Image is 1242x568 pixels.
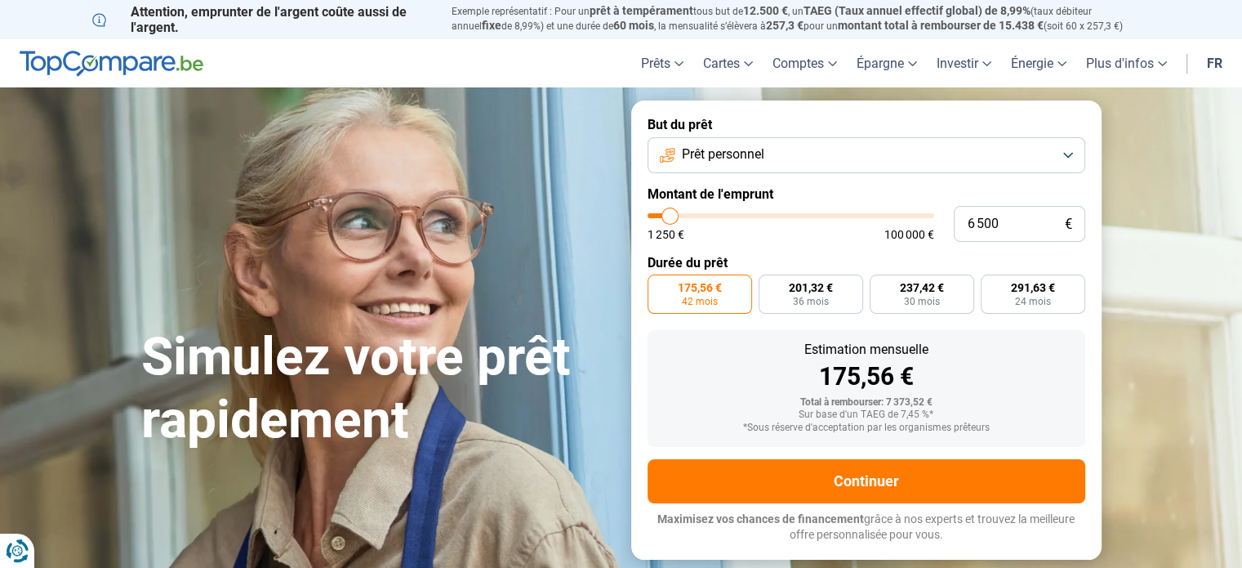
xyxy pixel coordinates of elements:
span: 42 mois [682,297,718,306]
span: 175,56 € [678,282,722,293]
span: 100 000 € [884,229,934,240]
label: Durée du prêt [648,255,1085,271]
span: Prêt personnel [682,145,764,163]
p: Attention, emprunter de l'argent coûte aussi de l'argent. [92,4,432,35]
img: TopCompare [20,51,203,77]
button: Continuer [648,459,1085,503]
h1: Simulez votre prêt rapidement [141,326,612,452]
span: fixe [482,19,501,32]
span: Maximisez vos chances de financement [657,512,864,526]
span: TAEG (Taux annuel effectif global) de 8,99% [804,4,1031,17]
a: Énergie [1001,39,1076,87]
a: fr [1197,39,1232,87]
div: Estimation mensuelle [661,343,1072,356]
span: 24 mois [1015,297,1051,306]
p: grâce à nos experts et trouvez la meilleure offre personnalisée pour vous. [648,512,1085,543]
a: Épargne [847,39,927,87]
label: But du prêt [648,117,1085,132]
span: 60 mois [613,19,654,32]
a: Plus d'infos [1076,39,1177,87]
div: Sur base d'un TAEG de 7,45 %* [661,409,1072,421]
button: Prêt personnel [648,137,1085,173]
span: 237,42 € [900,282,944,293]
p: Exemple représentatif : Pour un tous but de , un (taux débiteur annuel de 8,99%) et une durée de ... [452,4,1151,34]
div: Total à rembourser: 7 373,52 € [661,397,1072,409]
a: Investir [927,39,1001,87]
label: Montant de l'emprunt [648,186,1085,202]
span: 12.500 € [743,4,788,17]
span: 291,63 € [1011,282,1055,293]
div: *Sous réserve d'acceptation par les organismes prêteurs [661,423,1072,434]
span: € [1065,217,1072,231]
span: 30 mois [904,297,940,306]
a: Cartes [693,39,763,87]
div: 175,56 € [661,365,1072,389]
span: prêt à tempérament [590,4,693,17]
a: Prêts [631,39,693,87]
span: montant total à rembourser de 15.438 € [838,19,1044,32]
a: Comptes [763,39,847,87]
span: 201,32 € [789,282,833,293]
span: 36 mois [793,297,829,306]
span: 1 250 € [648,229,684,240]
span: 257,3 € [766,19,804,32]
